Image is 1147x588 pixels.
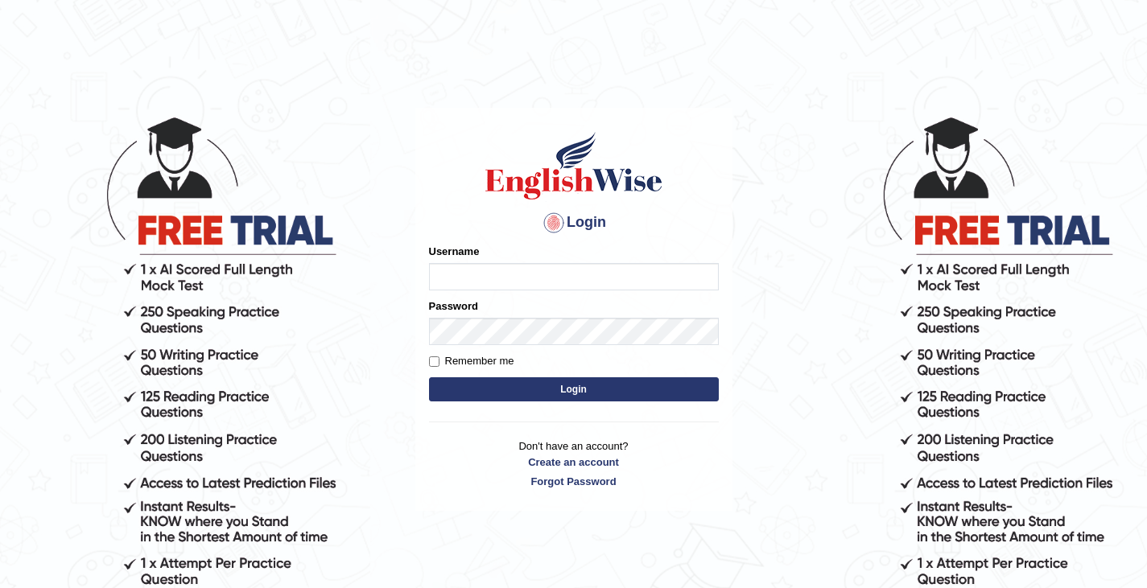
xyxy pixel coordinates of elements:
[429,356,439,367] input: Remember me
[429,298,478,314] label: Password
[429,353,514,369] label: Remember me
[429,210,719,236] h4: Login
[482,130,666,202] img: Logo of English Wise sign in for intelligent practice with AI
[429,377,719,401] button: Login
[429,474,719,489] a: Forgot Password
[429,454,719,470] a: Create an account
[429,438,719,488] p: Don't have an account?
[429,244,480,259] label: Username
